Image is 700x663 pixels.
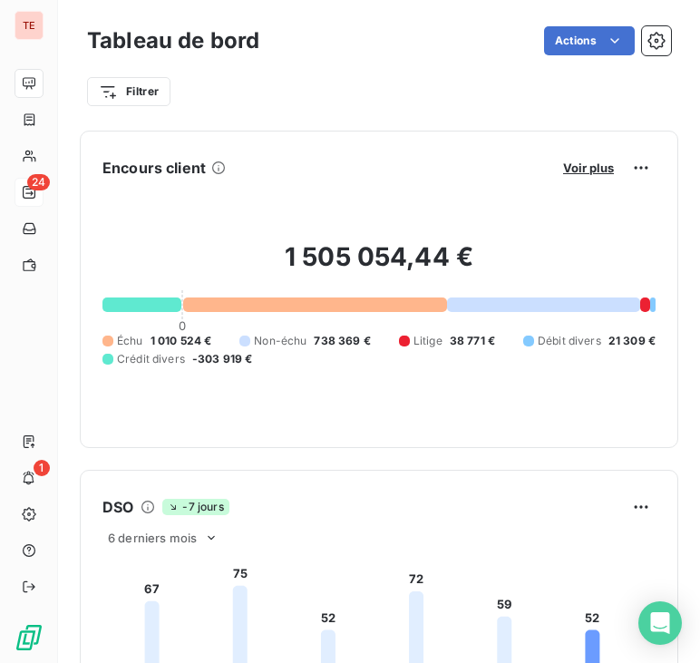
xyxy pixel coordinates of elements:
h6: Encours client [102,157,206,179]
span: Voir plus [563,161,614,175]
div: Open Intercom Messenger [638,601,682,645]
span: 24 [27,174,50,190]
span: Non-échu [254,333,306,349]
span: Débit divers [538,333,601,349]
span: 1 [34,460,50,476]
div: TE [15,11,44,40]
span: -303 919 € [192,351,253,367]
h3: Tableau de bord [87,24,259,57]
span: Crédit divers [117,351,185,367]
span: 0 [179,318,186,333]
button: Actions [544,26,635,55]
span: -7 jours [162,499,228,515]
a: 24 [15,178,43,207]
h6: DSO [102,496,133,518]
span: 738 369 € [314,333,370,349]
button: Filtrer [87,77,170,106]
span: Échu [117,333,143,349]
span: 1 010 524 € [151,333,212,349]
span: 38 771 € [450,333,495,349]
button: Voir plus [558,160,619,176]
span: Litige [413,333,442,349]
span: 6 derniers mois [108,531,197,545]
img: Logo LeanPay [15,623,44,652]
h2: 1 505 054,44 € [102,240,656,291]
span: 21 309 € [608,333,656,349]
